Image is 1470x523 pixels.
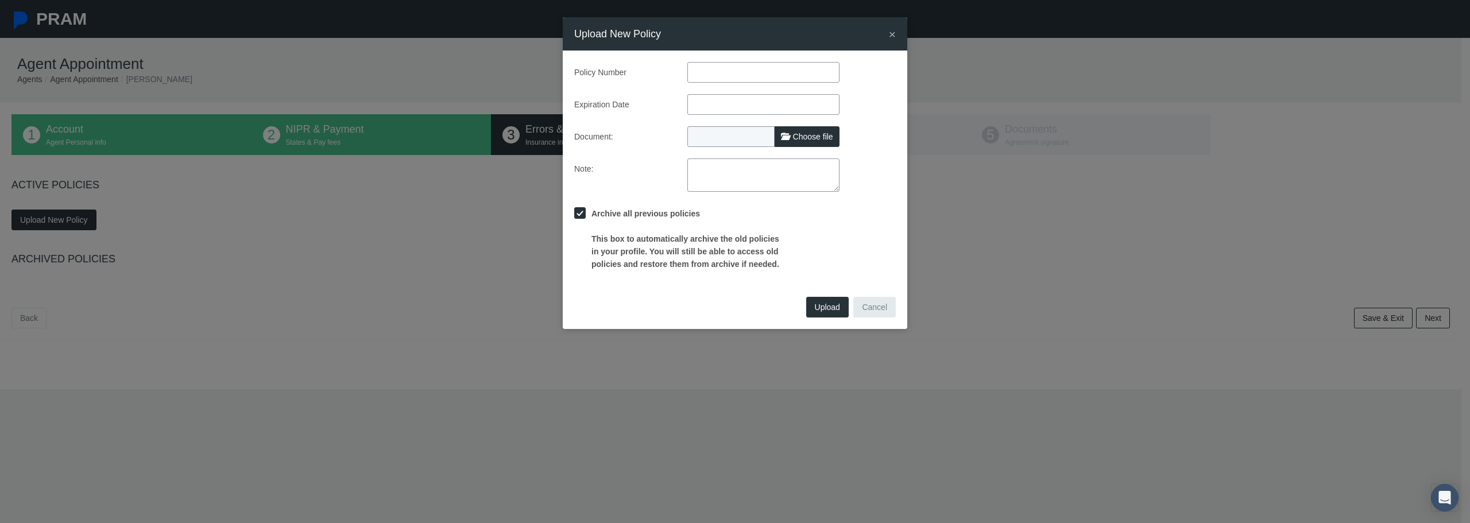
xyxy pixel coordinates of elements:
[889,28,896,40] button: Close
[566,158,679,192] label: Note:
[566,126,679,147] label: Document:
[889,28,896,41] span: ×
[815,303,840,312] span: Upload
[1431,484,1459,512] div: Open Intercom Messenger
[566,94,679,115] label: Expiration Date
[566,62,679,83] label: Policy Number
[806,297,849,317] button: Upload
[793,132,833,141] span: Choose file
[853,297,896,317] button: Cancel
[586,207,783,270] label: Archive all previous policies This box to automatically archive the old policies in your profile....
[574,26,661,42] h4: Upload New Policy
